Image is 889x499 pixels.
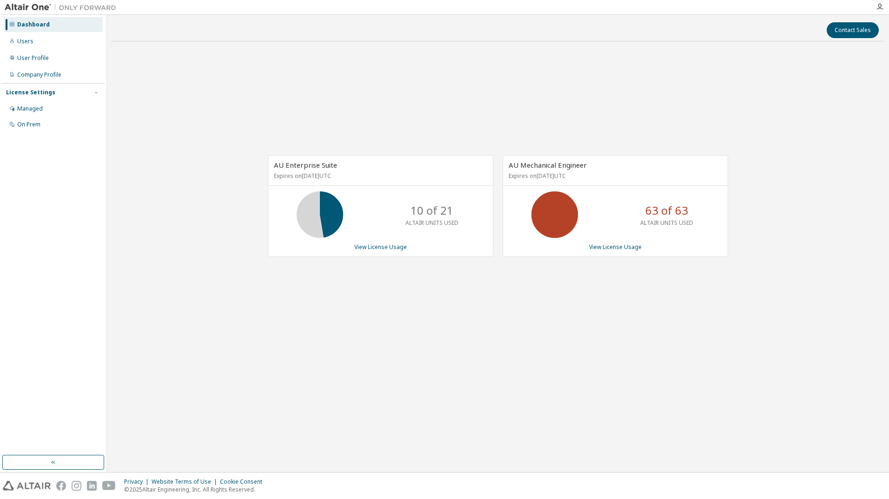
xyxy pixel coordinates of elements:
button: Contact Sales [827,22,879,38]
div: On Prem [17,121,40,128]
p: ALTAIR UNITS USED [405,219,458,227]
img: youtube.svg [102,481,116,491]
img: facebook.svg [56,481,66,491]
a: View License Usage [354,243,407,251]
div: User Profile [17,54,49,62]
p: 63 of 63 [645,203,688,218]
div: Cookie Consent [220,478,268,486]
div: Managed [17,105,43,112]
div: Company Profile [17,71,61,79]
span: AU Enterprise Suite [274,160,337,170]
img: Altair One [5,3,121,12]
p: Expires on [DATE] UTC [509,172,720,180]
a: View License Usage [589,243,642,251]
p: 10 of 21 [411,203,453,218]
p: © 2025 Altair Engineering, Inc. All Rights Reserved. [124,486,268,493]
p: ALTAIR UNITS USED [640,219,693,227]
img: altair_logo.svg [3,481,51,491]
img: linkedin.svg [87,481,97,491]
img: instagram.svg [72,481,81,491]
div: Privacy [124,478,152,486]
p: Expires on [DATE] UTC [274,172,485,180]
span: AU Mechanical Engineer [509,160,587,170]
div: Dashboard [17,21,50,28]
div: Users [17,38,33,45]
div: License Settings [6,89,55,96]
div: Website Terms of Use [152,478,220,486]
